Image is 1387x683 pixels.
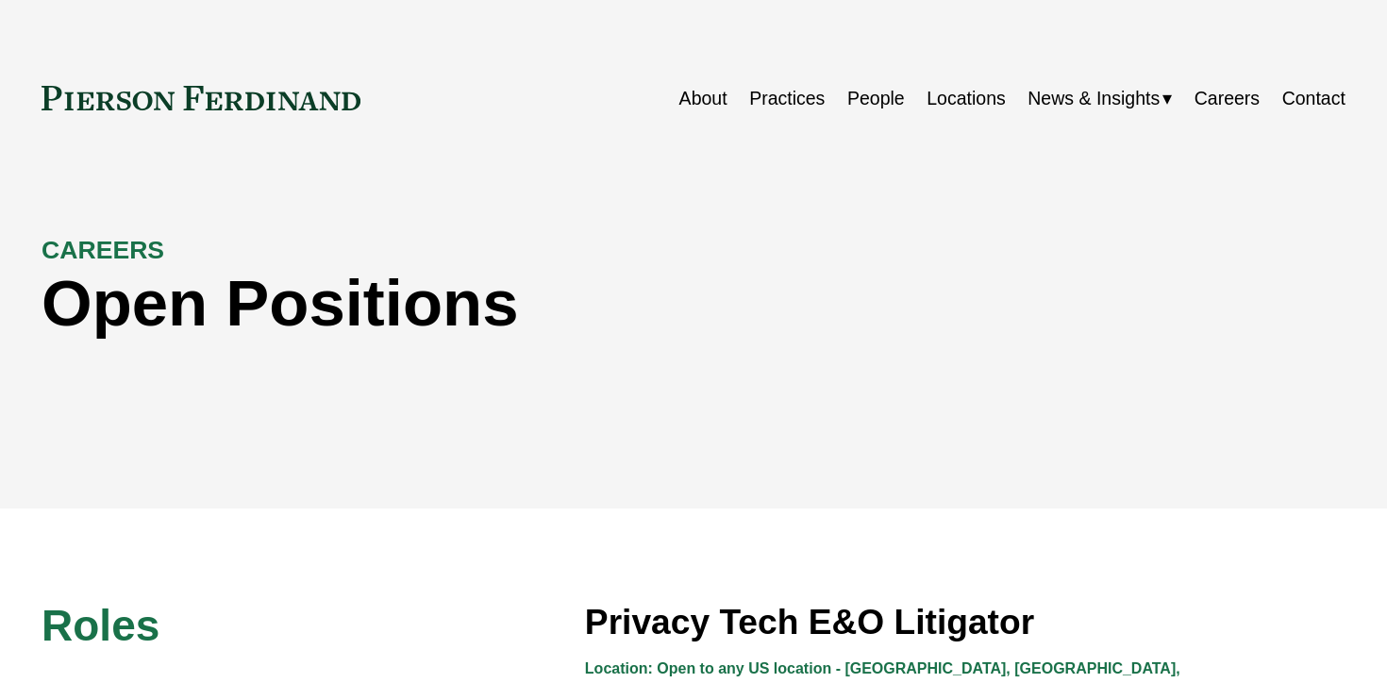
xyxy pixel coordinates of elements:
[847,80,905,117] a: People
[42,267,1019,341] h1: Open Positions
[42,601,159,650] span: Roles
[927,80,1006,117] a: Locations
[585,600,1345,643] h3: Privacy Tech E&O Litigator
[749,80,825,117] a: Practices
[1282,80,1345,117] a: Contact
[1028,80,1172,117] a: folder dropdown
[679,80,727,117] a: About
[1028,82,1160,115] span: News & Insights
[1195,80,1260,117] a: Careers
[42,236,164,264] strong: CAREERS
